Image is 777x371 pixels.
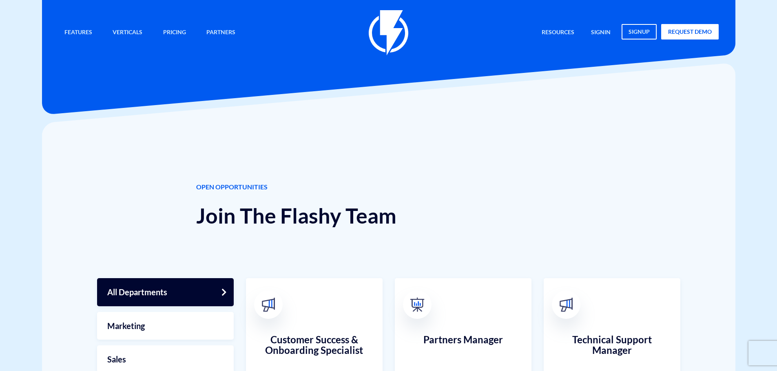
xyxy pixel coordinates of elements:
[585,24,617,42] a: signin
[106,24,148,42] a: Verticals
[200,24,241,42] a: Partners
[403,334,523,367] h3: Partners Manager
[97,278,234,306] a: All Departments
[536,24,580,42] a: Resources
[552,334,672,367] h3: Technical Support Manager
[97,312,234,340] a: Marketing
[261,298,275,312] img: broadcast.svg
[58,24,98,42] a: Features
[196,182,581,192] span: OPEN OPPORTUNITIES
[622,24,657,40] a: signup
[157,24,192,42] a: Pricing
[254,334,374,367] h3: Customer Success & Onboarding Specialist
[661,24,719,40] a: request demo
[410,298,424,312] img: 03-1.png
[559,298,573,312] img: broadcast.svg
[196,204,581,227] h1: Join The Flashy Team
